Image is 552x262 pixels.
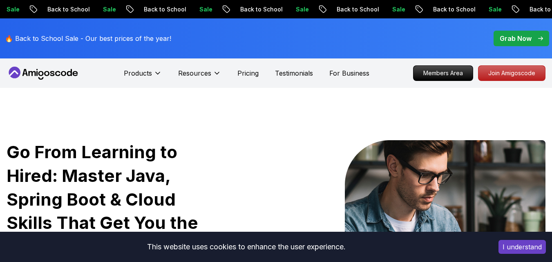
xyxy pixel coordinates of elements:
[233,5,288,13] p: Back to School
[237,68,259,78] a: Pricing
[96,5,122,13] p: Sale
[329,5,385,13] p: Back to School
[426,5,481,13] p: Back to School
[413,66,473,81] p: Members Area
[136,5,192,13] p: Back to School
[329,68,369,78] a: For Business
[481,5,507,13] p: Sale
[124,68,162,85] button: Products
[500,34,532,43] p: Grab Now
[124,68,152,78] p: Products
[6,238,486,256] div: This website uses cookies to enhance the user experience.
[385,5,411,13] p: Sale
[40,5,96,13] p: Back to School
[178,68,211,78] p: Resources
[413,65,473,81] a: Members Area
[275,68,313,78] a: Testimonials
[478,66,545,81] p: Join Amigoscode
[288,5,315,13] p: Sale
[498,240,546,254] button: Accept cookies
[478,65,545,81] a: Join Amigoscode
[178,68,221,85] button: Resources
[192,5,218,13] p: Sale
[7,140,223,258] h1: Go From Learning to Hired: Master Java, Spring Boot & Cloud Skills That Get You the
[5,34,171,43] p: 🔥 Back to School Sale - Our best prices of the year!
